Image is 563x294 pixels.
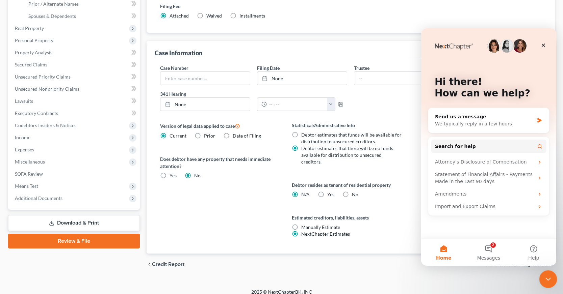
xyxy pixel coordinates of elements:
[239,13,265,19] span: Installments
[15,37,53,43] span: Personal Property
[15,74,71,80] span: Unsecured Priority Claims
[15,122,76,128] span: Codebtors Insiders & Notices
[15,25,44,31] span: Real Property
[28,1,79,7] span: Prior / Alternate Names
[292,181,410,188] label: Debtor resides as tenant of residential property
[194,173,201,178] span: No
[257,64,280,71] label: Filing Date
[147,262,184,267] button: chevron_left Credit Report
[352,192,358,197] span: No
[9,107,140,119] a: Executory Contracts
[155,49,202,57] div: Case Information
[301,132,402,144] span: Debtor estimates that funds will be available for distribution to unsecured creditors.
[9,95,140,107] a: Lawsuits
[15,183,38,189] span: Means Test
[147,262,152,267] i: chevron_left
[160,155,278,170] label: Does debtor have any property that needs immediate attention?
[15,98,33,104] span: Lawsuits
[257,72,347,85] a: None
[292,122,410,129] label: Statistical/Administrative Info
[301,231,350,237] span: NextChapter Estimates
[170,13,189,19] span: Attached
[160,72,250,85] input: Enter case number...
[206,13,222,19] span: Waived
[354,64,369,71] label: Trustee
[15,135,30,140] span: Income
[301,192,310,197] span: N/A
[23,10,140,22] a: Spouses & Dependents
[354,72,444,85] input: --
[9,168,140,180] a: SOFA Review
[487,262,549,267] span: Credit Counseling Course
[15,62,47,67] span: Secured Claims
[8,215,140,231] a: Download & Print
[8,234,140,248] a: Review & File
[9,71,140,83] a: Unsecured Priority Claims
[327,192,334,197] span: Yes
[152,262,184,267] span: Credit Report
[170,173,177,178] span: Yes
[15,195,62,201] span: Additional Documents
[15,86,79,92] span: Unsecured Nonpriority Claims
[9,83,140,95] a: Unsecured Nonpriority Claims
[15,50,52,55] span: Property Analysis
[170,133,186,139] span: Current
[160,64,188,71] label: Case Number
[233,133,261,139] span: Date of Filing
[301,224,340,230] span: Manually Estimate
[28,13,76,19] span: Spouses & Dependents
[15,159,45,165] span: Miscellaneous
[9,59,140,71] a: Secured Claims
[160,3,541,10] label: Filing Fee
[160,122,278,130] label: Version of legal data applied to case
[487,262,555,267] button: Credit Counseling Course chevron_right
[267,98,327,111] input: -- : --
[157,90,351,97] label: 341 Hearing
[15,110,58,116] span: Executory Contracts
[204,133,215,139] span: Prior
[15,171,43,177] span: SOFA Review
[301,145,393,165] span: Debtor estimates that there will be no funds available for distribution to unsecured creditors.
[160,98,250,111] a: None
[9,47,140,59] a: Property Analysis
[539,270,557,288] iframe: Intercom live chat
[292,214,410,221] label: Estimated creditors, liabilities, assets
[421,28,556,266] iframe: Intercom live chat
[15,147,34,152] span: Expenses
